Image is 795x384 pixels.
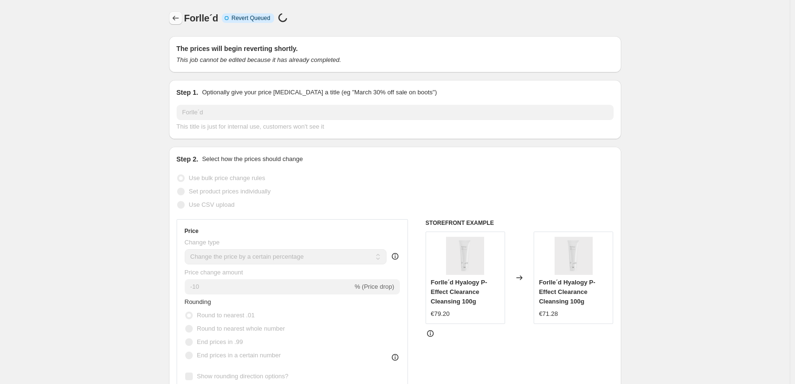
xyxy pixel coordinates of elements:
[189,174,265,182] span: Use bulk price change rules
[177,44,614,53] h2: The prices will begin reverting shortly.
[446,237,484,275] img: forlled-hyalogy-p-effect-clearance-cleansing-100g-253499_80x.png
[169,11,182,25] button: Price change jobs
[355,283,394,290] span: % (Price drop)
[189,201,235,208] span: Use CSV upload
[185,239,220,246] span: Change type
[202,154,303,164] p: Select how the prices should change
[185,227,199,235] h3: Price
[197,352,281,359] span: End prices in a certain number
[197,373,288,380] span: Show rounding direction options?
[197,312,255,319] span: Round to nearest .01
[177,154,199,164] h2: Step 2.
[189,188,271,195] span: Set product prices individually
[231,14,270,22] span: Revert Queued
[184,13,219,23] span: Forlle´d
[177,88,199,97] h2: Step 1.
[202,88,437,97] p: Optionally give your price [MEDICAL_DATA] a title (eg "March 30% off sale on boots")
[177,56,341,63] i: This job cannot be edited because it has already completed.
[177,123,324,130] span: This title is just for internal use, customers won't see it
[185,298,211,305] span: Rounding
[431,279,487,305] span: Forlle´d Hyalogy P-Effect Clearance Cleansing 100g
[431,310,450,317] span: €79.20
[185,279,353,294] input: -15
[197,325,285,332] span: Round to nearest whole number
[197,338,243,345] span: End prices in .99
[185,269,243,276] span: Price change amount
[177,105,614,120] input: 30% off holiday sale
[555,237,593,275] img: forlled-hyalogy-p-effect-clearance-cleansing-100g-253499_80x.png
[390,252,400,261] div: help
[539,279,595,305] span: Forlle´d Hyalogy P-Effect Clearance Cleansing 100g
[426,219,614,227] h6: STOREFRONT EXAMPLE
[539,310,558,317] span: €71.28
